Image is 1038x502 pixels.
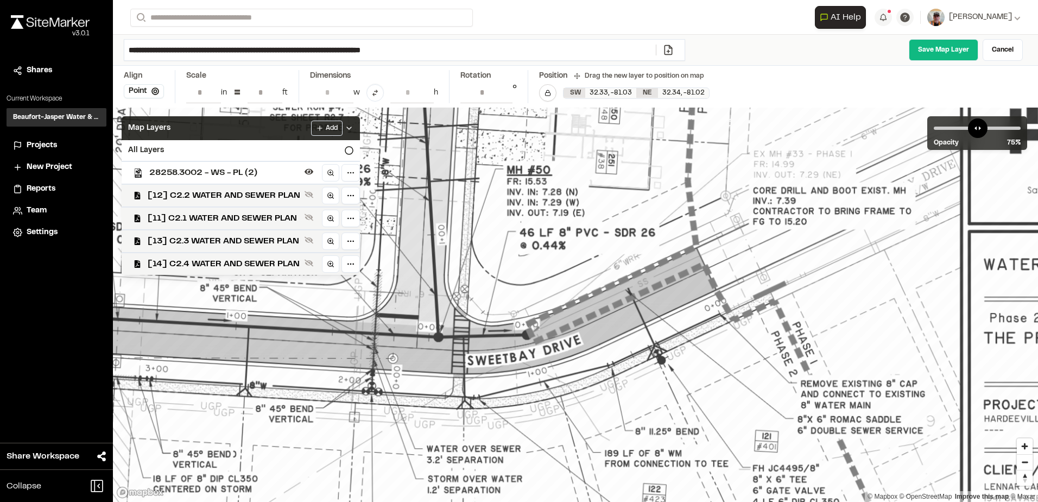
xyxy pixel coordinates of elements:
[955,493,1009,500] a: Map feedback
[13,183,100,195] a: Reports
[134,168,143,178] img: kml_black_icon64.png
[1010,493,1035,500] a: Maxar
[13,205,100,217] a: Team
[539,70,567,82] div: Position
[282,87,288,99] div: ft
[13,161,100,173] a: New Project
[302,211,315,224] button: Show layer
[322,233,339,250] a: Zoom to layer
[116,486,164,499] a: Mapbox logo
[564,88,709,98] div: SW 32.33334558771925, -81.02965354523042 | NE 32.33575517326902, -81.0249869881808
[27,65,52,77] span: Shares
[27,183,55,195] span: Reports
[27,205,47,217] span: Team
[949,11,1012,23] span: [PERSON_NAME]
[326,123,338,133] span: Add
[1017,438,1033,454] button: Zoom in
[128,122,170,134] span: Map Layers
[927,9,945,26] img: User
[13,112,100,122] h3: Beaufort-Jasper Water & Sewer Authority
[934,138,959,148] span: Opacity
[658,88,709,98] div: 32.34 , -81.02
[927,9,1021,26] button: [PERSON_NAME]
[7,450,79,463] span: Share Workspace
[130,9,150,27] button: Search
[322,187,339,204] a: Zoom to layer
[148,235,300,248] span: [13] C2.3 WATER AND SEWER PLAN
[1017,455,1033,470] span: Zoom out
[460,70,517,82] div: Rotation
[1017,470,1033,486] button: Reset bearing to north
[868,493,897,500] a: Mapbox
[148,189,300,202] span: [12] C2.2 WATER AND SEWER PLAN
[574,71,704,81] div: Drag the new layer to position on map
[1007,138,1021,148] span: 75 %
[322,210,339,227] a: Zoom to layer
[124,70,164,82] div: Align
[27,140,57,152] span: Projects
[221,87,227,99] div: in
[11,15,90,29] img: rebrand.png
[13,65,100,77] a: Shares
[900,493,952,500] a: OpenStreetMap
[302,234,315,247] button: Show layer
[27,161,72,173] span: New Project
[13,227,100,239] a: Settings
[831,11,861,24] span: AI Help
[310,70,438,82] div: Dimensions
[815,6,866,29] button: Open AI Assistant
[148,258,300,271] span: [14] C2.4 WATER AND SEWER PLAN
[302,188,315,201] button: Show layer
[27,227,58,239] span: Settings
[7,480,41,493] span: Collapse
[13,140,100,152] a: Projects
[122,140,360,161] div: All Layers
[148,212,300,225] span: [11] C2.1 WATER AND SEWER PLAN
[149,166,300,179] span: 28258.3002 - WS - PL (2)
[233,84,241,102] div: =
[909,39,978,61] a: Save Map Layer
[302,256,315,269] button: Show layer
[311,121,343,136] button: Add
[656,45,680,55] a: Add/Change File
[636,88,658,98] div: NE
[186,70,206,82] div: Scale
[302,165,315,178] button: Hide layer
[322,255,339,273] a: Zoom to layer
[585,88,636,98] div: 32.33 , -81.03
[539,84,556,102] button: Lock Map Layer Position
[353,87,360,99] div: w
[815,6,870,29] div: Open AI Assistant
[11,29,90,39] div: Oh geez...please don't...
[512,82,517,103] div: °
[983,39,1023,61] a: Cancel
[564,88,585,98] div: SW
[434,87,438,99] div: h
[124,84,164,98] button: Point
[322,164,339,181] a: Zoom to layer
[7,94,106,104] p: Current Workspace
[1017,454,1033,470] button: Zoom out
